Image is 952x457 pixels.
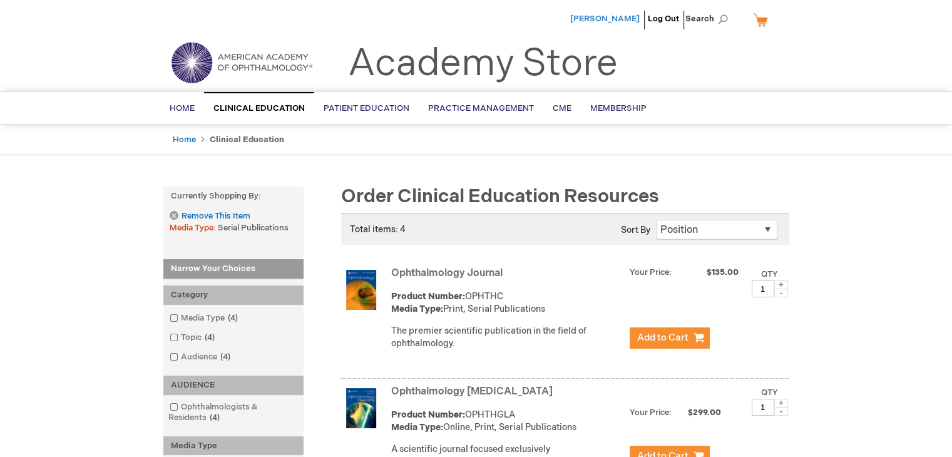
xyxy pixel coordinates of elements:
span: Practice Management [428,103,534,113]
button: Add to Cart [630,327,710,349]
span: Serial Publications [218,223,289,233]
span: $299.00 [673,408,723,418]
span: Order Clinical Education Resources [341,185,659,208]
strong: Narrow Your Choices [163,259,304,279]
a: Remove This Item [170,211,250,222]
div: Category [163,285,304,305]
div: OPHTHC Print, Serial Publications [391,290,623,316]
a: Ophthalmologists & Residents4 [166,401,300,424]
a: Home [173,135,196,145]
span: Remove This Item [182,210,250,222]
div: Media Type [163,436,304,456]
a: Ophthalmology [MEDICAL_DATA] [391,386,553,398]
span: Add to Cart [637,332,688,344]
span: 4 [225,313,241,323]
span: Search [685,6,733,31]
a: Log Out [648,14,679,24]
strong: Currently Shopping by: [163,187,304,206]
label: Sort By [621,225,650,235]
strong: Media Type: [391,304,443,314]
span: Clinical Education [213,103,305,113]
span: Patient Education [324,103,409,113]
img: Ophthalmology Glaucoma [341,388,381,428]
a: Academy Store [348,41,618,86]
span: Media Type [170,223,218,233]
a: Audience4 [166,351,235,363]
input: Qty [752,280,774,297]
span: $135.00 [692,267,740,279]
strong: Product Number: [391,409,465,420]
span: Total items: 4 [350,224,406,235]
label: Qty [761,269,778,279]
div: OPHTHGLA Online, Print, Serial Publications [391,409,623,434]
a: Media Type4 [166,312,243,324]
a: Topic4 [166,332,220,344]
span: 4 [202,332,218,342]
span: 4 [207,413,223,423]
a: [PERSON_NAME] [570,14,640,24]
div: The premier scientific publication in the field of ophthalmology. [391,325,623,350]
strong: Your Price: [630,408,672,418]
img: Ophthalmology Journal [341,270,381,310]
span: Home [170,103,195,113]
span: 4 [217,352,233,362]
strong: Media Type: [391,422,443,433]
strong: Clinical Education [210,135,284,145]
input: Qty [752,399,774,416]
div: AUDIENCE [163,376,304,395]
a: Ophthalmology Journal [391,267,503,279]
strong: Your Price: [630,267,672,277]
span: CME [553,103,571,113]
label: Qty [761,388,778,398]
strong: Product Number: [391,291,465,302]
span: Membership [590,103,647,113]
